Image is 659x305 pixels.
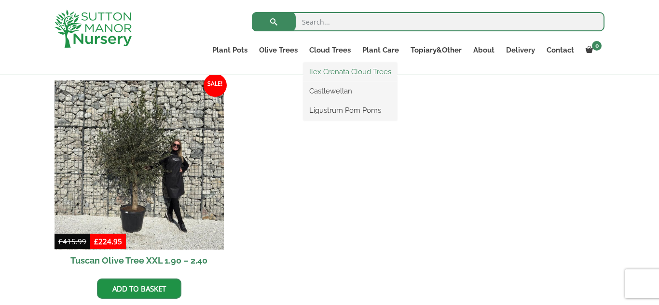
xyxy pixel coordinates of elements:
[580,43,604,57] a: 0
[303,103,397,118] a: Ligustrum Pom Poms
[206,43,253,57] a: Plant Pots
[500,43,541,57] a: Delivery
[303,84,397,98] a: Castlewellan
[94,237,122,246] bdi: 224.95
[55,250,224,271] h2: Tuscan Olive Tree XXL 1.90 – 2.40
[55,80,224,250] img: Tuscan Olive Tree XXL 1.90 - 2.40
[467,43,500,57] a: About
[303,43,357,57] a: Cloud Trees
[58,237,86,246] bdi: 415.99
[541,43,580,57] a: Contact
[204,74,227,97] span: Sale!
[58,237,63,246] span: £
[303,65,397,79] a: Ilex Crenata Cloud Trees
[405,43,467,57] a: Topiary&Other
[252,12,604,31] input: Search...
[55,80,224,271] a: Sale! Tuscan Olive Tree XXL 1.90 – 2.40
[357,43,405,57] a: Plant Care
[94,237,98,246] span: £
[55,10,132,48] img: logo
[592,41,602,51] span: 0
[253,43,303,57] a: Olive Trees
[97,278,181,299] a: Add to basket: “Tuscan Olive Tree XXL 1.90 - 2.40”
